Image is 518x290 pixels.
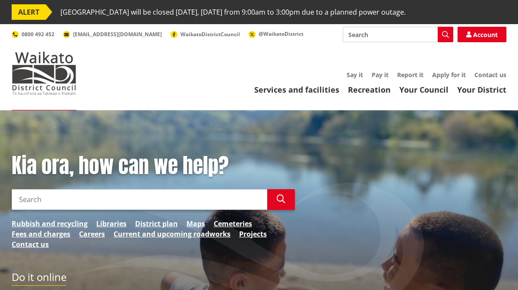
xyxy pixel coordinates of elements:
a: [EMAIL_ADDRESS][DOMAIN_NAME] [63,31,162,38]
a: Apply for it [432,71,466,79]
a: Cemeteries [214,218,252,229]
a: Contact us [12,239,49,249]
span: 0800 492 452 [22,31,54,38]
a: Say it [347,71,363,79]
a: Recreation [348,84,391,95]
span: @WaikatoDistrict [259,30,303,37]
a: Rubbish and recycling [12,218,88,229]
input: Search input [343,27,453,42]
h2: Do it online [12,271,66,286]
a: 0800 492 452 [12,31,54,38]
a: Account [458,27,506,42]
a: @WaikatoDistrict [249,30,303,37]
a: Projects [239,229,267,239]
span: ALERT [12,4,46,20]
a: Fees and charges [12,229,70,239]
a: Your Council [399,84,449,95]
span: [EMAIL_ADDRESS][DOMAIN_NAME] [73,31,162,38]
a: Contact us [474,71,506,79]
img: Waikato District Council - Te Kaunihera aa Takiwaa o Waikato [12,52,76,95]
a: Libraries [96,218,126,229]
a: Your District [457,84,506,95]
a: Pay it [372,71,388,79]
a: District plan [135,218,178,229]
a: Services and facilities [254,84,339,95]
a: Careers [79,229,105,239]
a: WaikatoDistrictCouncil [171,31,240,38]
span: [GEOGRAPHIC_DATA] will be closed [DATE], [DATE] from 9:00am to 3:00pm due to a planned power outage. [60,4,406,20]
a: Maps [186,218,205,229]
a: Report it [397,71,423,79]
input: Search input [12,189,267,210]
span: WaikatoDistrictCouncil [180,31,240,38]
a: Current and upcoming roadworks [114,229,231,239]
h1: Kia ora, how can we help? [12,153,295,178]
